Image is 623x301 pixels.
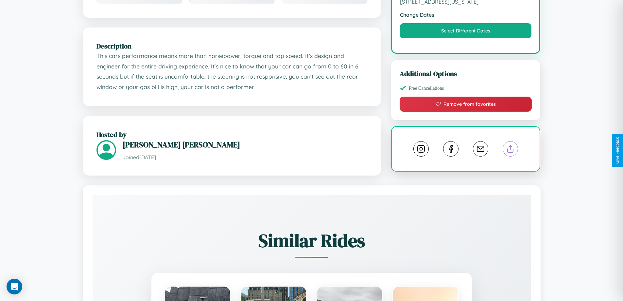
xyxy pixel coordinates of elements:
[409,85,444,91] span: Free Cancellations
[96,130,368,139] h2: Hosted by
[400,97,532,112] button: Remove from favorites
[7,279,22,294] div: Open Intercom Messenger
[96,51,368,92] p: This cars performance means more than horsepower, torque and top speed. It’s design and engineer ...
[96,41,368,51] h2: Description
[123,153,368,162] p: Joined [DATE]
[115,228,508,253] h2: Similar Rides
[123,139,368,150] h3: [PERSON_NAME] [PERSON_NAME]
[615,137,620,164] div: Give Feedback
[400,11,532,18] strong: Change Dates:
[400,69,532,78] h3: Additional Options
[400,23,532,38] button: Select Different Dates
